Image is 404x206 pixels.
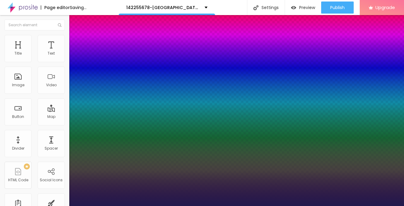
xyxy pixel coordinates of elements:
span: Upgrade [375,5,395,10]
span: Publish [330,5,345,10]
div: Button [12,115,24,119]
button: Preview [285,2,321,14]
div: Image [12,83,24,87]
div: Spacer [45,146,58,151]
div: Map [47,115,55,119]
img: Icone [58,23,61,27]
div: HTML Code [8,178,28,182]
img: view-1.svg [291,5,296,10]
div: Page editor [41,5,70,10]
div: Divider [12,146,24,151]
div: Saving... [70,5,86,10]
div: Video [46,83,57,87]
img: Icone [253,5,258,10]
div: Text [48,51,55,55]
div: Social Icons [40,178,63,182]
button: Publish [321,2,354,14]
input: Search element [5,20,65,30]
span: Preview [299,5,315,10]
p: 142255678-[GEOGRAPHIC_DATA], [GEOGRAPHIC_DATA] [126,5,200,10]
div: Title [14,51,22,55]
